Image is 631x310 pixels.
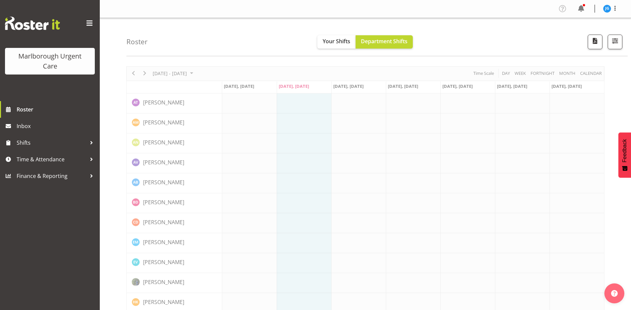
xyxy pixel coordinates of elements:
[361,38,407,45] span: Department Shifts
[17,121,96,131] span: Inbox
[126,38,148,46] h4: Roster
[618,132,631,178] button: Feedback - Show survey
[5,17,60,30] img: Rosterit website logo
[603,5,611,13] img: josephine-godinez11850.jpg
[17,104,96,114] span: Roster
[17,154,86,164] span: Time & Attendance
[608,35,622,49] button: Filter Shifts
[588,35,602,49] button: Download a PDF of the roster according to the set date range.
[323,38,350,45] span: Your Shifts
[12,51,88,71] div: Marlborough Urgent Care
[622,139,628,162] span: Feedback
[356,35,413,49] button: Department Shifts
[17,138,86,148] span: Shifts
[317,35,356,49] button: Your Shifts
[17,171,86,181] span: Finance & Reporting
[611,290,618,297] img: help-xxl-2.png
